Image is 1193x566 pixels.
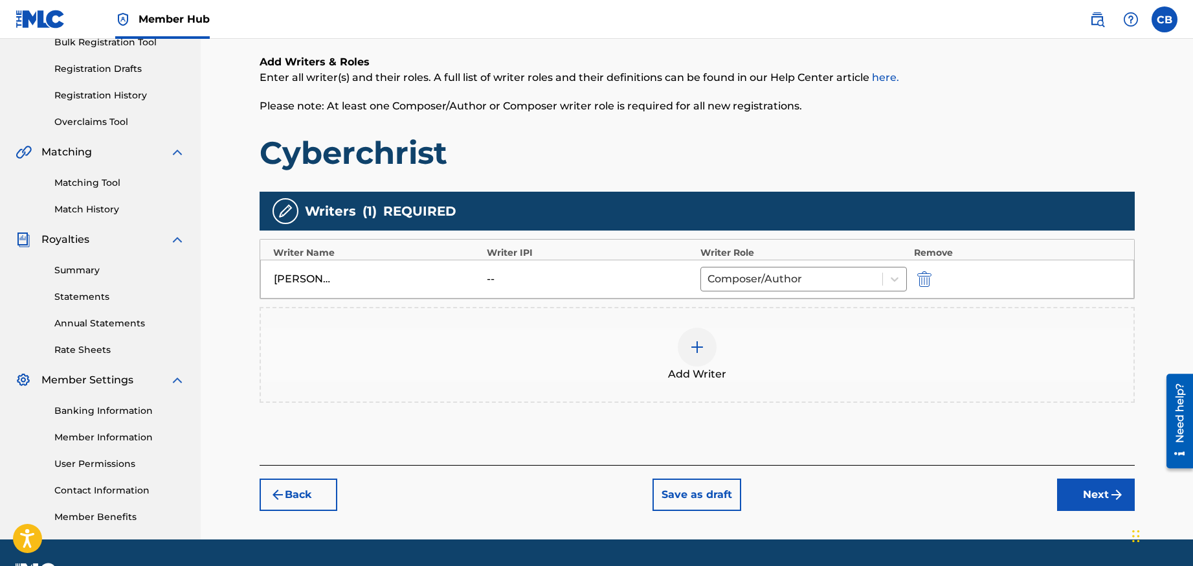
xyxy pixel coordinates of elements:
[54,404,185,418] a: Banking Information
[260,479,337,511] button: Back
[689,339,705,355] img: add
[1123,12,1139,27] img: help
[260,100,802,112] span: Please note: At least one Composer/Author or Composer writer role is required for all new registr...
[260,71,899,84] span: Enter all writer(s) and their roles. A full list of writer roles and their definitions can be fou...
[41,372,133,388] span: Member Settings
[700,246,908,260] div: Writer Role
[54,431,185,444] a: Member Information
[1109,487,1124,503] img: f7272a7cc735f4ea7f67.svg
[260,54,1135,70] h6: Add Writers & Roles
[170,144,185,160] img: expand
[54,290,185,304] a: Statements
[54,89,185,102] a: Registration History
[1089,12,1105,27] img: search
[16,144,32,160] img: Matching
[54,484,185,497] a: Contact Information
[16,10,65,28] img: MLC Logo
[41,144,92,160] span: Matching
[872,71,899,84] a: here.
[1128,504,1193,566] iframe: Chat Widget
[54,36,185,49] a: Bulk Registration Tool
[917,271,931,287] img: 12a2ab48e56ec057fbd8.svg
[41,232,89,247] span: Royalties
[54,176,185,190] a: Matching Tool
[1132,517,1140,556] div: Drag
[54,343,185,357] a: Rate Sheets
[260,133,1135,172] h1: Cyberchrist
[16,372,31,388] img: Member Settings
[1152,6,1177,32] div: User Menu
[170,372,185,388] img: expand
[1057,479,1135,511] button: Next
[305,201,356,221] span: Writers
[1118,6,1144,32] div: Help
[668,367,726,382] span: Add Writer
[54,317,185,330] a: Annual Statements
[914,246,1121,260] div: Remove
[54,510,185,524] a: Member Benefits
[54,62,185,76] a: Registration Drafts
[139,12,210,27] span: Member Hub
[270,487,285,503] img: 7ee5dd4eb1f8a8e3ef2f.svg
[278,203,293,219] img: writers
[487,246,694,260] div: Writer IPI
[54,264,185,277] a: Summary
[170,232,185,247] img: expand
[54,203,185,216] a: Match History
[54,115,185,129] a: Overclaims Tool
[1157,369,1193,473] iframe: Resource Center
[383,201,456,221] span: REQUIRED
[652,479,741,511] button: Save as draft
[362,201,377,221] span: ( 1 )
[54,457,185,471] a: User Permissions
[115,12,131,27] img: Top Rightsholder
[16,232,31,247] img: Royalties
[273,246,480,260] div: Writer Name
[1084,6,1110,32] a: Public Search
